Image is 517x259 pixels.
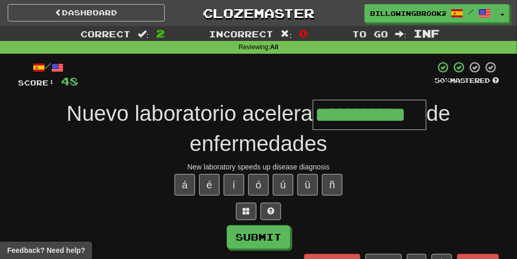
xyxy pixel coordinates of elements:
[236,203,256,220] button: Switch sentence to multiple choice alt+p
[18,61,78,74] div: /
[352,29,388,39] span: To go
[435,76,499,85] div: Mastered
[364,4,497,23] a: BillowingBrook2424 /
[261,203,281,220] button: Single letter hint - you only get 1 per sentence and score half the points! alt+h
[224,174,244,196] button: í
[8,4,165,21] a: Dashboard
[190,101,450,156] span: de enfermedades
[281,30,292,38] span: :
[270,44,278,51] strong: All
[18,78,55,87] span: Score:
[180,4,337,22] a: Clozemaster
[273,174,293,196] button: ú
[7,245,85,255] span: Open feedback widget
[297,174,318,196] button: ü
[67,101,313,125] span: Nuevo laboratorio acelera
[248,174,269,196] button: ó
[138,30,149,38] span: :
[299,27,308,39] span: 0
[61,75,78,88] span: 48
[322,174,342,196] button: ñ
[370,9,446,18] span: BillowingBrook2424
[18,162,499,172] div: New laboratory speeds up disease diagnosis
[80,29,131,39] span: Correct
[468,8,473,15] span: /
[209,29,274,39] span: Incorrect
[199,174,220,196] button: é
[156,27,165,39] span: 2
[414,27,440,39] span: Inf
[395,30,406,38] span: :
[175,174,195,196] button: á
[435,76,450,84] span: 50 %
[227,225,290,249] button: Submit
